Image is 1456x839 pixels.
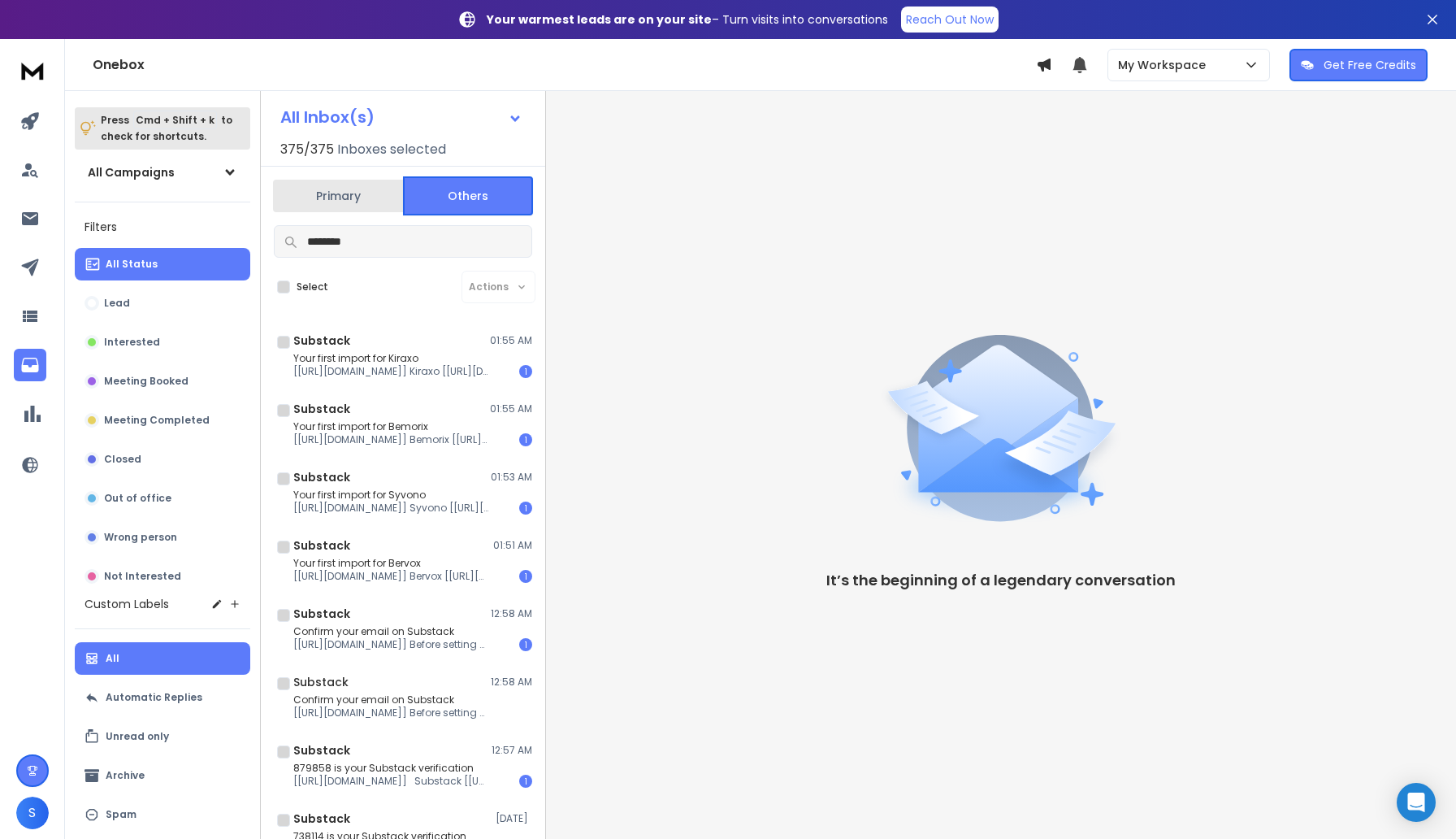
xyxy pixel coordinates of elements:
[104,297,130,310] p: Lead
[75,560,250,593] button: Not Interested
[293,606,350,622] h1: Substack
[293,811,350,827] h1: Substack
[1324,57,1416,73] p: Get Free Credits
[293,674,349,690] h1: Substack
[490,402,532,415] p: 01:55 AM
[293,502,488,515] p: [[URL][DOMAIN_NAME]] Syvono [[URL][DOMAIN_NAME]!,w_80,h_80,c_fill,f_auto,q_auto:good,fl_progressi...
[88,164,175,180] h1: All Campaigns
[75,248,250,280] button: All Status
[75,404,250,437] button: Meeting Completed
[519,638,532,651] div: 1
[75,215,250,238] h3: Filters
[293,775,488,788] p: [[URL][DOMAIN_NAME]] Substack [[URL][DOMAIN_NAME]!,w_80,h_80,c_fill,f_auto,q_auto:good,fl_progres...
[75,287,250,320] button: Lead
[104,414,210,427] p: Meeting Completed
[75,642,250,675] button: All
[293,420,488,433] p: Your first import for Bemorix
[293,742,350,759] h1: Substack
[75,365,250,398] button: Meeting Booked
[106,808,136,821] p: Spam
[75,759,250,792] button: Archive
[493,539,532,552] p: 01:51 AM
[1397,783,1436,822] div: Open Intercom Messenger
[104,570,181,583] p: Not Interested
[16,797,49,829] button: S
[297,280,328,293] label: Select
[267,101,535,133] button: All Inbox(s)
[403,176,533,215] button: Others
[104,336,160,349] p: Interested
[104,453,141,466] p: Closed
[280,109,375,125] h1: All Inbox(s)
[519,433,532,446] div: 1
[293,489,488,502] p: Your first import for Syvono
[487,11,712,28] strong: Your warmest leads are on your site
[93,55,1036,75] h1: Onebox
[133,111,217,129] span: Cmd + Shift + k
[293,469,350,485] h1: Substack
[106,769,145,782] p: Archive
[106,652,119,665] p: All
[84,596,169,612] h3: Custom Labels
[293,365,488,378] p: [[URL][DOMAIN_NAME]] Kiraxo [[URL][DOMAIN_NAME]!,w_80,h_80,c_fill,f_auto,q_auto:good,fl_progressi...
[519,502,532,515] div: 1
[519,570,532,583] div: 1
[293,625,488,638] p: Confirm your email on Substack
[75,156,250,189] button: All Campaigns
[293,638,488,651] p: [[URL][DOMAIN_NAME]] Before setting up your publication,
[293,401,350,417] h1: Substack
[492,744,532,757] p: 12:57 AM
[75,681,250,714] button: Automatic Replies
[101,112,232,145] p: Press to check for shortcuts.
[826,569,1176,592] p: It’s the beginning of a legendary conversation
[106,730,169,743] p: Unread only
[491,676,532,689] p: 12:58 AM
[106,691,202,704] p: Automatic Replies
[280,140,334,159] span: 375 / 375
[490,334,532,347] p: 01:55 AM
[293,570,488,583] p: [[URL][DOMAIN_NAME]] Bervox [[URL][DOMAIN_NAME]!,w_80,h_80,c_fill,f_auto,q_auto:good,fl_progressi...
[337,140,446,159] h3: Inboxes selected
[293,333,350,349] h1: Substack
[293,706,488,719] p: [[URL][DOMAIN_NAME]] Before setting up your publication,
[293,762,488,775] p: 879858 is your Substack verification
[496,812,532,825] p: [DATE]
[75,482,250,515] button: Out of office
[293,537,350,554] h1: Substack
[75,720,250,753] button: Unread only
[293,433,488,446] p: [[URL][DOMAIN_NAME]] Bemorix [[URL][DOMAIN_NAME]!,w_80,h_80,c_fill,f_auto,q_auto:good,fl_progress...
[75,443,250,476] button: Closed
[75,521,250,554] button: Wrong person
[75,326,250,359] button: Interested
[75,798,250,831] button: Spam
[519,775,532,788] div: 1
[1289,49,1428,81] button: Get Free Credits
[104,375,188,388] p: Meeting Booked
[1118,57,1212,73] p: My Workspace
[104,531,177,544] p: Wrong person
[106,258,158,271] p: All Status
[491,607,532,620] p: 12:58 AM
[906,11,994,28] p: Reach Out Now
[16,55,49,85] img: logo
[901,7,999,33] a: Reach Out Now
[293,352,488,365] p: Your first import for Kiraxo
[293,693,488,706] p: Confirm your email on Substack
[273,178,403,214] button: Primary
[293,557,488,570] p: Your first import for Bervox
[487,11,888,28] p: – Turn visits into conversations
[519,365,532,378] div: 1
[491,471,532,484] p: 01:53 AM
[104,492,171,505] p: Out of office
